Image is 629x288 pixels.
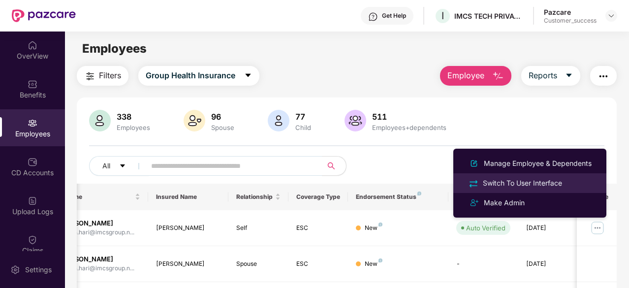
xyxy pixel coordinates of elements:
[448,246,518,282] td: -
[61,228,134,237] div: shubh.hari@imcsgroup.n...
[12,9,76,22] img: New Pazcare Logo
[492,70,504,82] img: svg+xml;base64,PHN2ZyB4bWxucz0iaHR0cDovL3d3dy53My5vcmcvMjAwMC9zdmciIHhtbG5zOnhsaW5rPSJodHRwOi8vd3...
[526,259,570,269] div: [DATE]
[598,70,609,82] img: svg+xml;base64,PHN2ZyB4bWxucz0iaHR0cDovL3d3dy53My5vcmcvMjAwMC9zdmciIHdpZHRoPSIyNCIgaGVpZ2h0PSIyNC...
[288,184,348,210] th: Coverage Type
[209,124,236,131] div: Spouse
[529,69,557,82] span: Reports
[28,157,37,167] img: svg+xml;base64,PHN2ZyBpZD0iQ0RfQWNjb3VudHMiIGRhdGEtbmFtZT0iQ0QgQWNjb3VudHMiIHhtbG5zPSJodHRwOi8vd3...
[365,259,382,269] div: New
[481,178,564,189] div: Switch To User Interface
[468,158,480,169] img: svg+xml;base64,PHN2ZyB4bWxucz0iaHR0cDovL3d3dy53My5vcmcvMjAwMC9zdmciIHhtbG5zOnhsaW5rPSJodHRwOi8vd3...
[293,112,313,122] div: 77
[544,17,597,25] div: Customer_success
[378,223,382,226] img: svg+xml;base64,PHN2ZyB4bWxucz0iaHR0cDovL3d3dy53My5vcmcvMjAwMC9zdmciIHdpZHRoPSI4IiBoZWlnaHQ9IjgiIH...
[590,220,605,236] img: manageButton
[28,40,37,50] img: svg+xml;base64,PHN2ZyBpZD0iSG9tZSIgeG1sbnM9Imh0dHA6Ly93d3cudzMub3JnLzIwMDAvc3ZnIiB3aWR0aD0iMjAiIG...
[468,178,479,189] img: svg+xml;base64,PHN2ZyB4bWxucz0iaHR0cDovL3d3dy53My5vcmcvMjAwMC9zdmciIHdpZHRoPSIyNCIgaGVpZ2h0PSIyNC...
[89,156,149,176] button: Allcaret-down
[119,162,126,170] span: caret-down
[607,12,615,20] img: svg+xml;base64,PHN2ZyBpZD0iRHJvcGRvd24tMzJ4MzIiIHhtbG5zPSJodHRwOi8vd3d3LnczLm9yZy8yMDAwL3N2ZyIgd2...
[28,235,37,245] img: svg+xml;base64,PHN2ZyBpZD0iQ2xhaW0iIHhtbG5zPSJodHRwOi8vd3d3LnczLm9yZy8yMDAwL3N2ZyIgd2lkdGg9IjIwIi...
[61,264,134,273] div: shubh.hari@imcsgroup.n...
[184,110,205,131] img: svg+xml;base64,PHN2ZyB4bWxucz0iaHR0cDovL3d3dy53My5vcmcvMjAwMC9zdmciIHhtbG5zOnhsaW5rPSJodHRwOi8vd3...
[293,124,313,131] div: Child
[61,219,134,228] div: [PERSON_NAME]
[322,162,341,170] span: search
[28,184,148,210] th: Employee Name
[89,110,111,131] img: svg+xml;base64,PHN2ZyB4bWxucz0iaHR0cDovL3d3dy53My5vcmcvMjAwMC9zdmciIHhtbG5zOnhsaW5rPSJodHRwOi8vd3...
[148,184,228,210] th: Insured Name
[156,259,220,269] div: [PERSON_NAME]
[84,70,96,82] img: svg+xml;base64,PHN2ZyB4bWxucz0iaHR0cDovL3d3dy53My5vcmcvMjAwMC9zdmciIHdpZHRoPSIyNCIgaGVpZ2h0PSIyNC...
[244,71,252,80] span: caret-down
[115,112,152,122] div: 338
[102,160,110,171] span: All
[466,223,505,233] div: Auto Verified
[209,112,236,122] div: 96
[36,193,133,201] span: Employee Name
[440,66,511,86] button: Employee
[236,224,281,233] div: Self
[82,41,147,56] span: Employees
[268,110,289,131] img: svg+xml;base64,PHN2ZyB4bWxucz0iaHR0cDovL3d3dy53My5vcmcvMjAwMC9zdmciIHhtbG5zOnhsaW5rPSJodHRwOi8vd3...
[99,69,121,82] span: Filters
[236,193,273,201] span: Relationship
[482,197,527,208] div: Make Admin
[10,265,20,275] img: svg+xml;base64,PHN2ZyBpZD0iU2V0dGluZy0yMHgyMCIgeG1sbnM9Imh0dHA6Ly93d3cudzMub3JnLzIwMDAvc3ZnIiB3aW...
[22,265,55,275] div: Settings
[365,224,382,233] div: New
[378,258,382,262] img: svg+xml;base64,PHN2ZyB4bWxucz0iaHR0cDovL3d3dy53My5vcmcvMjAwMC9zdmciIHdpZHRoPSI4IiBoZWlnaHQ9IjgiIH...
[441,10,444,22] span: I
[296,259,341,269] div: ESC
[61,255,134,264] div: [PERSON_NAME]
[482,158,594,169] div: Manage Employee & Dependents
[368,12,378,22] img: svg+xml;base64,PHN2ZyBpZD0iSGVscC0zMngzMiIgeG1sbnM9Imh0dHA6Ly93d3cudzMub3JnLzIwMDAvc3ZnIiB3aWR0aD...
[370,112,448,122] div: 511
[468,197,480,209] img: svg+xml;base64,PHN2ZyB4bWxucz0iaHR0cDovL3d3dy53My5vcmcvMjAwMC9zdmciIHdpZHRoPSIyNCIgaGVpZ2h0PSIyNC...
[138,66,259,86] button: Group Health Insurancecaret-down
[544,7,597,17] div: Pazcare
[236,259,281,269] div: Spouse
[228,184,288,210] th: Relationship
[370,124,448,131] div: Employees+dependents
[296,224,341,233] div: ESC
[565,71,573,80] span: caret-down
[146,69,235,82] span: Group Health Insurance
[382,12,406,20] div: Get Help
[417,192,421,195] img: svg+xml;base64,PHN2ZyB4bWxucz0iaHR0cDovL3d3dy53My5vcmcvMjAwMC9zdmciIHdpZHRoPSI4IiBoZWlnaHQ9IjgiIH...
[322,156,346,176] button: search
[526,224,570,233] div: [DATE]
[28,79,37,89] img: svg+xml;base64,PHN2ZyBpZD0iQmVuZWZpdHMiIHhtbG5zPSJodHRwOi8vd3d3LnczLm9yZy8yMDAwL3N2ZyIgd2lkdGg9Ij...
[28,196,37,206] img: svg+xml;base64,PHN2ZyBpZD0iVXBsb2FkX0xvZ3MiIGRhdGEtbmFtZT0iVXBsb2FkIExvZ3MiIHhtbG5zPSJodHRwOi8vd3...
[356,193,440,201] div: Endorsement Status
[345,110,366,131] img: svg+xml;base64,PHN2ZyB4bWxucz0iaHR0cDovL3d3dy53My5vcmcvMjAwMC9zdmciIHhtbG5zOnhsaW5rPSJodHRwOi8vd3...
[28,118,37,128] img: svg+xml;base64,PHN2ZyBpZD0iRW1wbG95ZWVzIiB4bWxucz0iaHR0cDovL3d3dy53My5vcmcvMjAwMC9zdmciIHdpZHRoPS...
[521,66,580,86] button: Reportscaret-down
[115,124,152,131] div: Employees
[77,66,128,86] button: Filters
[447,69,484,82] span: Employee
[454,11,523,21] div: IMCS TECH PRIVATE LIMITED
[156,224,220,233] div: [PERSON_NAME]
